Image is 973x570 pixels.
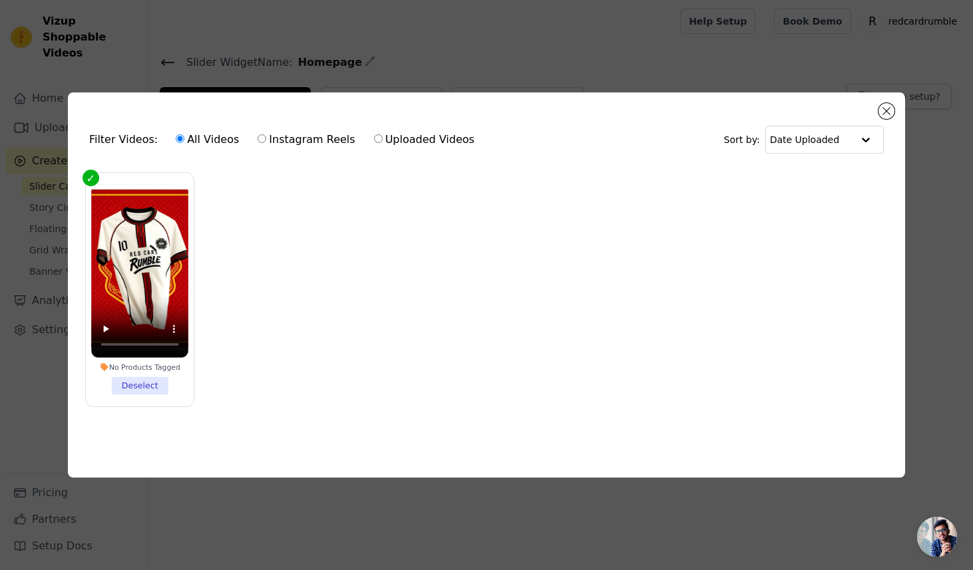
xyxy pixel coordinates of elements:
div: Filter Videos: [89,124,482,155]
div: Open chat [917,517,957,557]
div: Sort by: [724,126,884,154]
div: No Products Tagged [91,362,188,372]
label: Uploaded Videos [373,131,475,148]
label: All Videos [175,131,240,148]
label: Instagram Reels [257,131,355,148]
button: Close modal [878,103,894,119]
